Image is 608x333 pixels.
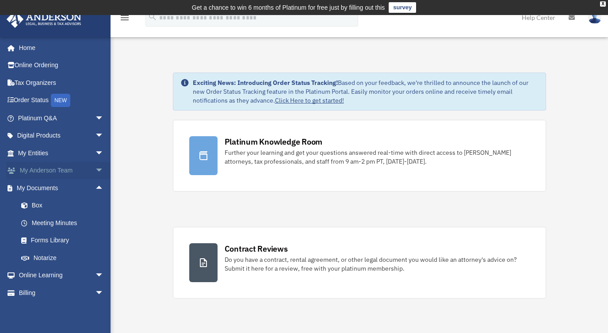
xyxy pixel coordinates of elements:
[95,284,113,302] span: arrow_drop_down
[148,12,157,22] i: search
[6,284,117,302] a: Billingarrow_drop_down
[6,39,113,57] a: Home
[192,2,385,13] div: Get a chance to win 6 months of Platinum for free just by filling out this
[12,232,117,249] a: Forms Library
[193,78,539,105] div: Based on your feedback, we're thrilled to announce the launch of our new Order Status Tracking fe...
[95,144,113,162] span: arrow_drop_down
[588,11,601,24] img: User Pic
[6,127,117,145] a: Digital Productsarrow_drop_down
[389,2,416,13] a: survey
[275,96,344,104] a: Click Here to get started!
[6,162,117,180] a: My Anderson Teamarrow_drop_down
[95,162,113,180] span: arrow_drop_down
[4,11,84,28] img: Anderson Advisors Platinum Portal
[600,1,606,7] div: close
[225,255,530,273] div: Do you have a contract, rental agreement, or other legal document you would like an attorney's ad...
[6,74,117,92] a: Tax Organizers
[12,214,117,232] a: Meeting Minutes
[173,120,546,191] a: Platinum Knowledge Room Further your learning and get your questions answered real-time with dire...
[173,227,546,299] a: Contract Reviews Do you have a contract, rental agreement, or other legal document you would like...
[6,57,117,74] a: Online Ordering
[225,136,323,147] div: Platinum Knowledge Room
[95,179,113,197] span: arrow_drop_up
[6,179,117,197] a: My Documentsarrow_drop_up
[12,197,117,214] a: Box
[95,109,113,127] span: arrow_drop_down
[12,249,117,267] a: Notarize
[119,15,130,23] a: menu
[225,243,288,254] div: Contract Reviews
[6,109,117,127] a: Platinum Q&Aarrow_drop_down
[6,144,117,162] a: My Entitiesarrow_drop_down
[95,267,113,285] span: arrow_drop_down
[225,148,530,166] div: Further your learning and get your questions answered real-time with direct access to [PERSON_NAM...
[119,12,130,23] i: menu
[193,79,338,87] strong: Exciting News: Introducing Order Status Tracking!
[95,127,113,145] span: arrow_drop_down
[6,267,117,284] a: Online Learningarrow_drop_down
[51,94,70,107] div: NEW
[6,92,117,110] a: Order StatusNEW
[6,302,117,319] a: Events Calendar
